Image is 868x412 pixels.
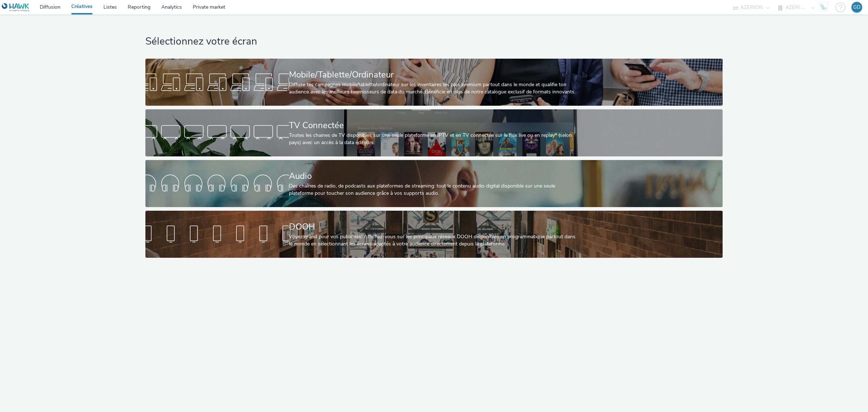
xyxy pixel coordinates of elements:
a: TV ConnectéeToutes les chaines de TV disponibles sur une seule plateforme en IPTV et en TV connec... [145,109,722,156]
div: Toutes les chaines de TV disponibles sur une seule plateforme en IPTV et en TV connectée sur le f... [289,132,576,147]
a: Mobile/Tablette/OrdinateurDiffuse tes campagnes mobile/tablette/ordinateur sur les inventaires le... [145,59,722,106]
a: AudioDes chaînes de radio, de podcasts aux plateformes de streaming: tout le contenu audio digita... [145,160,722,207]
div: Diffuse tes campagnes mobile/tablette/ordinateur sur les inventaires les plus premium partout dan... [289,81,576,96]
div: Voyez grand pour vos publicités! Affichez-vous sur les principaux réseaux DOOH disponibles en pro... [289,233,576,248]
div: Des chaînes de radio, de podcasts aux plateformes de streaming: tout le contenu audio digital dis... [289,182,576,197]
div: GD [853,2,860,13]
div: TV Connectée [289,119,576,132]
div: DOOH [289,220,576,233]
a: Hawk Academy [818,1,832,13]
div: Audio [289,170,576,182]
a: DOOHVoyez grand pour vos publicités! Affichez-vous sur les principaux réseaux DOOH disponibles en... [145,211,722,258]
h1: Sélectionnez votre écran [145,35,722,49]
div: Mobile/Tablette/Ordinateur [289,68,576,81]
img: undefined Logo [2,3,30,12]
img: Hawk Academy [818,1,829,13]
